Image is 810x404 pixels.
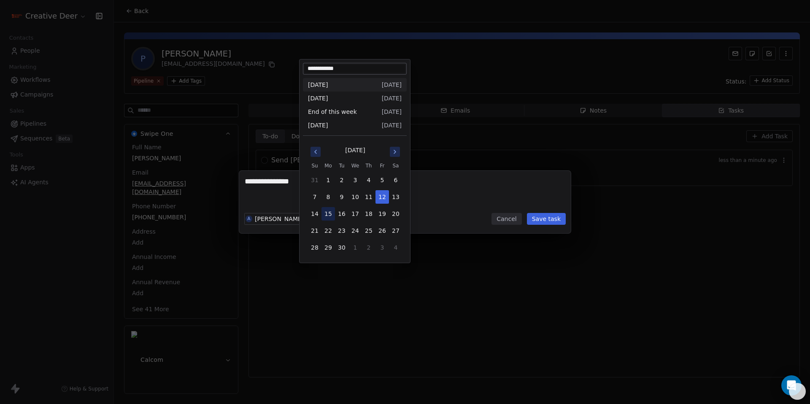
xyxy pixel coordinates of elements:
span: [DATE] [382,81,402,89]
button: 4 [362,173,375,187]
button: 6 [389,173,402,187]
button: 19 [375,207,389,221]
button: 28 [308,241,321,254]
button: 30 [335,241,348,254]
th: Tuesday [335,162,348,170]
button: 14 [308,207,321,221]
th: Saturday [389,162,402,170]
button: 18 [362,207,375,221]
button: 27 [389,224,402,237]
div: [DATE] [345,146,365,155]
button: 2 [335,173,348,187]
span: [DATE] [382,108,402,116]
span: [DATE] [382,94,402,102]
button: 9 [335,190,348,204]
button: 15 [321,207,335,221]
button: 29 [321,241,335,254]
span: [DATE] [308,121,328,129]
button: 22 [321,224,335,237]
button: 4 [389,241,402,254]
button: 1 [348,241,362,254]
button: 23 [335,224,348,237]
button: 3 [348,173,362,187]
button: 8 [321,190,335,204]
button: 7 [308,190,321,204]
button: 16 [335,207,348,221]
span: End of this week [308,108,357,116]
th: Monday [321,162,335,170]
button: 2 [362,241,375,254]
button: 24 [348,224,362,237]
button: 3 [375,241,389,254]
button: 12 [375,190,389,204]
button: 5 [375,173,389,187]
th: Thursday [362,162,375,170]
span: [DATE] [308,81,328,89]
th: Sunday [308,162,321,170]
button: 31 [308,173,321,187]
button: 10 [348,190,362,204]
th: Friday [375,162,389,170]
button: 26 [375,224,389,237]
button: 25 [362,224,375,237]
button: Go to next month [389,146,401,158]
span: [DATE] [382,121,402,129]
button: Go to previous month [310,146,321,158]
button: 13 [389,190,402,204]
button: 21 [308,224,321,237]
span: [DATE] [308,94,328,102]
button: 17 [348,207,362,221]
button: 20 [389,207,402,221]
button: 1 [321,173,335,187]
th: Wednesday [348,162,362,170]
button: 11 [362,190,375,204]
